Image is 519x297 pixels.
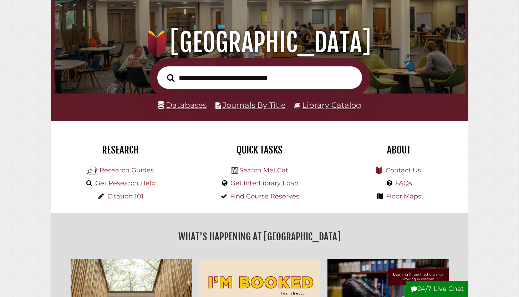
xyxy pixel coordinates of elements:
[167,74,175,82] i: Search
[87,165,98,176] img: Hekman Library Logo
[107,192,144,200] a: Citation 101
[231,167,238,174] img: Hekman Library Logo
[335,144,463,156] h2: About
[223,100,286,110] a: Journals By Title
[230,192,299,200] a: Find Course Reserves
[386,166,421,174] a: Contact Us
[56,144,185,156] h2: Research
[56,228,463,245] h2: What's Happening at [GEOGRAPHIC_DATA]
[100,166,154,174] a: Research Guides
[239,166,288,174] a: Search MeLCat
[62,27,457,58] h1: [GEOGRAPHIC_DATA]
[158,100,207,110] a: Databases
[163,72,178,84] button: Search
[302,100,361,110] a: Library Catalog
[195,144,324,156] h2: Quick Tasks
[230,179,299,187] a: Get InterLibrary Loan
[395,179,412,187] a: FAQs
[95,179,156,187] a: Get Research Help
[386,192,421,200] a: Floor Maps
